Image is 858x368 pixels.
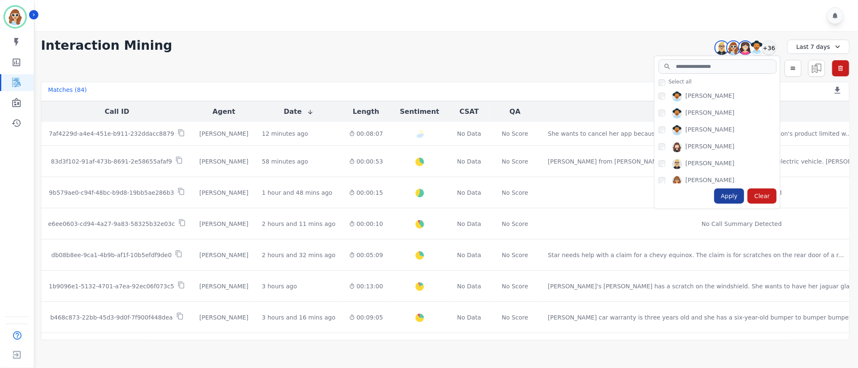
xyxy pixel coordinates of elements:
p: 9b579ae0-c94f-48bc-b9d8-19bb5ae286b3 [49,188,174,197]
div: No Data [456,220,482,228]
p: db08b8ee-9ca1-4b9b-af1f-10b5efdf9de0 [51,251,172,259]
div: 00:00:10 [349,220,383,228]
div: No Data [456,251,482,259]
div: [PERSON_NAME] [686,176,734,186]
div: Clear [748,188,777,204]
div: +36 [762,40,776,55]
div: 00:00:15 [349,188,383,197]
div: 58 minutes ago [262,157,308,166]
span: Select all [669,78,692,85]
button: Sentiment [400,107,439,117]
div: [PERSON_NAME] [199,129,248,138]
div: 2 hours and 11 mins ago [262,220,335,228]
div: [PERSON_NAME] [199,282,248,290]
button: Agent [212,107,235,117]
div: [PERSON_NAME] [686,108,734,118]
p: e6ee0603-cd94-4a27-9a83-58325b32e03c [48,220,175,228]
p: 83d3f102-91af-473b-8691-2e58655afaf9 [51,157,172,166]
div: 1 hour and 48 mins ago [262,188,332,197]
div: No Score [502,129,528,138]
div: No Score [502,313,528,322]
div: No Data [456,157,482,166]
div: 3 hours and 16 mins ago [262,313,335,322]
button: Date [284,107,314,117]
div: No Score [502,188,528,197]
div: No Data [456,313,482,322]
button: Length [353,107,379,117]
div: She wants to cancel her app because she feels she was forced into it. Autonation's product limite... [548,129,852,138]
div: Matches ( 84 ) [48,86,87,97]
div: [PERSON_NAME] [686,159,734,169]
div: [PERSON_NAME] [686,142,734,152]
h1: Interaction Mining [41,38,172,53]
div: No Data [456,129,482,138]
div: No Data [456,188,482,197]
p: 1b9096e1-5132-4701-a7ea-92ec06f073c5 [49,282,174,290]
div: Last 7 days [787,40,850,54]
div: 12 minutes ago [262,129,308,138]
div: No Score [502,220,528,228]
div: 00:00:53 [349,157,383,166]
div: 3 hours ago [262,282,297,290]
div: [PERSON_NAME] [199,251,248,259]
div: [PERSON_NAME] [199,188,248,197]
div: [PERSON_NAME] [199,220,248,228]
div: No Score [502,157,528,166]
div: 00:13:00 [349,282,383,290]
div: [PERSON_NAME] [686,125,734,135]
p: b468c873-22bb-45d3-9d0f-7f900f448dea [50,313,173,322]
div: [PERSON_NAME] [686,91,734,102]
div: Star needs help with a claim for a chevy equinox. The claim is for scratches on the rear door of ... [548,251,844,259]
button: Call ID [105,107,129,117]
div: 00:08:07 [349,129,383,138]
div: No Score [502,282,528,290]
div: [PERSON_NAME] [199,157,248,166]
div: 00:05:09 [349,251,383,259]
div: [PERSON_NAME] [199,313,248,322]
p: 7af4229d-a4e4-451e-b911-232ddacc8879 [49,129,174,138]
button: CSAT [460,107,479,117]
div: No Score [502,251,528,259]
div: Apply [714,188,745,204]
div: 00:09:05 [349,313,383,322]
button: QA [510,107,521,117]
img: Bordered avatar [5,7,25,27]
div: No Data [456,282,482,290]
div: 2 hours and 32 mins ago [262,251,335,259]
